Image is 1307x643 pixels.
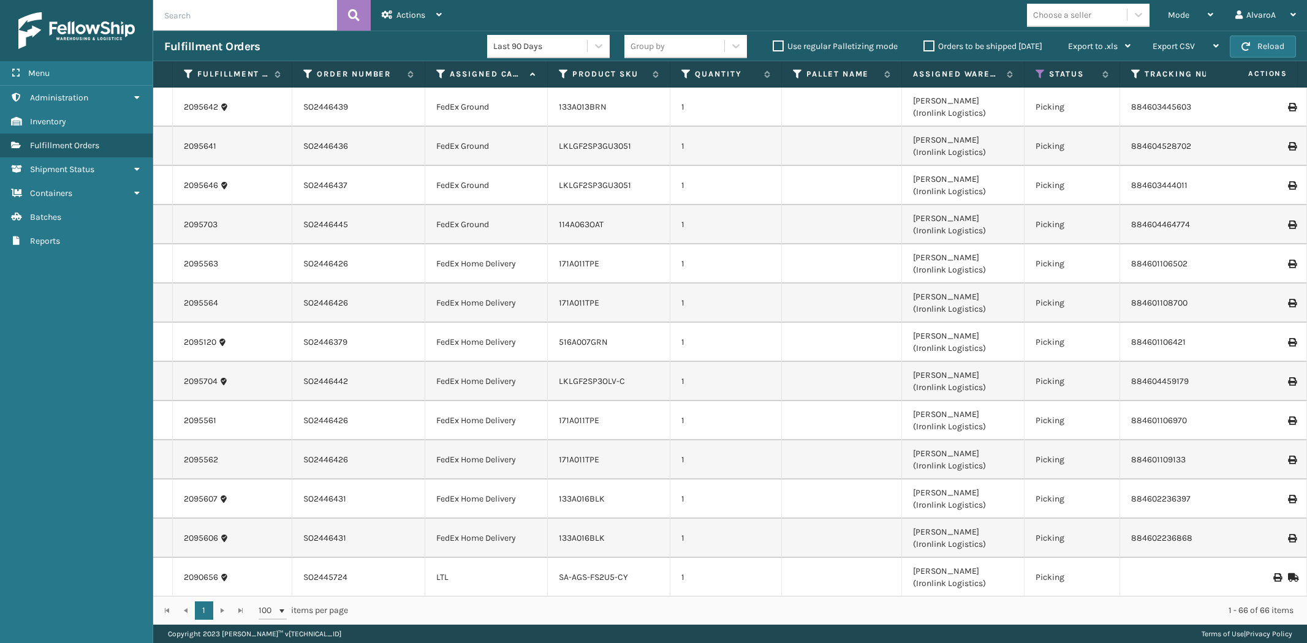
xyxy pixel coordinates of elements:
a: 884604528702 [1131,141,1191,151]
td: [PERSON_NAME] (Ironlink Logistics) [902,244,1025,284]
td: SO2446431 [292,519,425,558]
a: 133A016BLK [559,533,605,543]
i: Print Label [1288,495,1295,503]
a: 1 [195,601,213,620]
td: [PERSON_NAME] (Ironlink Logistics) [902,284,1025,323]
td: SO2446437 [292,166,425,205]
td: FedEx Ground [425,127,548,166]
span: items per page [259,601,348,620]
a: 2090656 [184,571,218,584]
td: Picking [1025,440,1120,479]
td: [PERSON_NAME] (Ironlink Logistics) [902,479,1025,519]
label: Fulfillment Order Id [197,69,268,80]
span: Reports [30,236,60,246]
a: 171A011TPE [559,454,599,465]
a: 2095646 [184,179,218,192]
td: 1 [670,284,782,323]
td: FedEx Home Delivery [425,401,548,440]
td: Picking [1025,244,1120,284]
a: 884602236397 [1131,494,1191,504]
td: SO2446431 [292,479,425,519]
a: 884601106970 [1131,415,1187,426]
h3: Fulfillment Orders [164,39,260,54]
td: FedEx Home Delivery [425,362,548,401]
td: [PERSON_NAME] (Ironlink Logistics) [902,323,1025,362]
td: SO2446445 [292,205,425,244]
a: 114A063OAT [559,219,604,230]
a: 2095703 [184,219,218,231]
span: Actions [1210,64,1295,84]
td: FedEx Home Delivery [425,284,548,323]
td: 1 [670,244,782,284]
td: Picking [1025,479,1120,519]
td: [PERSON_NAME] (Ironlink Logistics) [902,88,1025,127]
i: Print Label [1288,534,1295,543]
td: [PERSON_NAME] (Ironlink Logistics) [902,362,1025,401]
td: SO2446426 [292,440,425,479]
i: Print Label [1288,338,1295,347]
label: Tracking Number [1145,69,1219,80]
td: [PERSON_NAME] (Ironlink Logistics) [902,127,1025,166]
td: 1 [670,558,782,597]
span: 100 [259,604,277,617]
td: Picking [1025,284,1120,323]
i: Print Label [1288,142,1295,151]
td: FedEx Ground [425,88,548,127]
td: FedEx Home Delivery [425,440,548,479]
a: 884604464774 [1131,219,1190,230]
td: Picking [1025,323,1120,362]
a: 516A007GRN [559,337,608,347]
a: Terms of Use [1202,630,1244,638]
td: Picking [1025,401,1120,440]
i: Print Label [1288,103,1295,111]
td: SO2446442 [292,362,425,401]
i: Print Label [1288,181,1295,190]
div: Choose a seller [1033,9,1091,21]
span: Inventory [30,116,66,127]
a: 884603445603 [1131,102,1191,112]
td: 1 [670,166,782,205]
td: SO2446426 [292,244,425,284]
a: 133A013BRN [559,102,607,112]
span: Administration [30,92,88,103]
a: 884602236868 [1131,533,1192,543]
span: Menu [28,68,50,78]
a: 2095564 [184,297,218,309]
td: [PERSON_NAME] (Ironlink Logistics) [902,401,1025,440]
td: [PERSON_NAME] (Ironlink Logistics) [902,558,1025,597]
i: Mark as Shipped [1288,573,1295,582]
label: Use regular Palletizing mode [773,41,898,51]
td: [PERSON_NAME] (Ironlink Logistics) [902,166,1025,205]
td: SO2445724 [292,558,425,597]
td: 1 [670,127,782,166]
a: 2095563 [184,258,218,270]
a: 133A016BLK [559,494,605,504]
label: Order Number [317,69,401,80]
label: Assigned Warehouse [913,69,1001,80]
a: 2095561 [184,415,216,427]
td: FedEx Home Delivery [425,479,548,519]
span: Export to .xls [1068,41,1118,51]
td: Picking [1025,362,1120,401]
i: Print BOL [1273,573,1281,582]
td: FedEx Home Delivery [425,519,548,558]
button: Reload [1230,36,1296,58]
div: Group by [631,40,665,53]
i: Print Label [1288,456,1295,464]
td: 1 [670,401,782,440]
td: Picking [1025,88,1120,127]
img: logo [18,12,135,49]
td: SO2446426 [292,284,425,323]
a: 2095562 [184,454,218,466]
a: 884601109133 [1131,454,1186,465]
span: Batches [30,212,61,222]
td: FedEx Ground [425,205,548,244]
label: Pallet Name [806,69,878,80]
td: 1 [670,323,782,362]
td: 1 [670,440,782,479]
td: 1 [670,362,782,401]
span: Fulfillment Orders [30,140,99,151]
span: Actions [396,10,425,20]
p: Copyright 2023 [PERSON_NAME]™ v [TECHNICAL_ID] [168,625,341,643]
td: Picking [1025,127,1120,166]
